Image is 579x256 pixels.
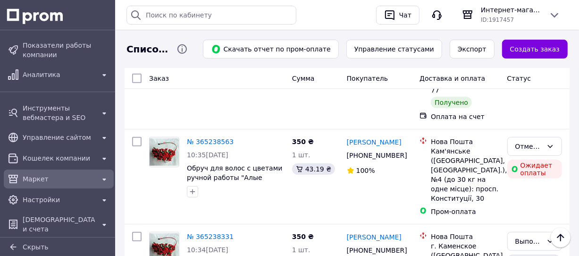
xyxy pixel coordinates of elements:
[149,75,169,82] span: Заказ
[292,163,335,175] div: 43.19 ₴
[187,233,234,240] a: № 365238331
[551,228,571,247] button: Наверх
[515,141,543,152] div: Отменен
[431,146,499,203] div: Кам'янське ([GEOGRAPHIC_DATA], [GEOGRAPHIC_DATA].), №4 (до 30 кг на одне місце): просп. Конституц...
[347,137,402,147] a: [PERSON_NAME]
[23,195,95,205] span: Настройки
[292,138,314,145] span: 350 ₴
[187,138,234,145] a: № 365238563
[187,164,282,191] a: Обруч для волос с цветами ручной работы "Алые Розочки"
[397,8,413,22] div: Чат
[431,207,499,216] div: Пром-оплата
[450,40,495,59] button: Экспорт
[23,243,49,251] span: Скрыть
[23,70,95,79] span: Аналитика
[23,41,110,60] span: Показатели работы компании
[292,233,314,240] span: 350 ₴
[347,75,388,82] span: Покупатель
[23,154,95,163] span: Кошелек компании
[481,17,514,23] span: ID: 1917457
[347,232,402,242] a: [PERSON_NAME]
[149,137,179,167] a: Фото товару
[515,236,543,247] div: Выполнен
[431,112,499,121] div: Оплата на счет
[507,75,531,82] span: Статус
[420,75,485,82] span: Доставка и оплата
[356,167,375,174] span: 100%
[126,43,169,56] span: Список заказов
[292,75,315,82] span: Сумма
[481,5,541,15] span: Интернет-магазин AnnaRose
[126,6,296,25] input: Поиск по кабинету
[345,149,405,162] div: [PHONE_NUMBER]
[507,160,562,179] div: Ожидает оплаты
[187,151,228,159] span: 10:35[DATE]
[187,246,228,254] span: 10:34[DATE]
[346,40,442,59] button: Управление статусами
[292,246,310,254] span: 1 шт.
[150,138,179,166] img: Фото товару
[23,174,95,184] span: Маркет
[23,103,95,122] span: Инструменты вебмастера и SEO
[292,151,310,159] span: 1 шт.
[376,6,420,25] button: Чат
[431,97,472,108] div: Получено
[23,215,95,234] span: [DEMOGRAPHIC_DATA] и счета
[502,40,568,59] a: Создать заказ
[203,40,339,59] button: Скачать отчет по пром-оплате
[431,137,499,146] div: Нова Пошта
[23,133,95,142] span: Управление сайтом
[431,232,499,241] div: Нова Пошта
